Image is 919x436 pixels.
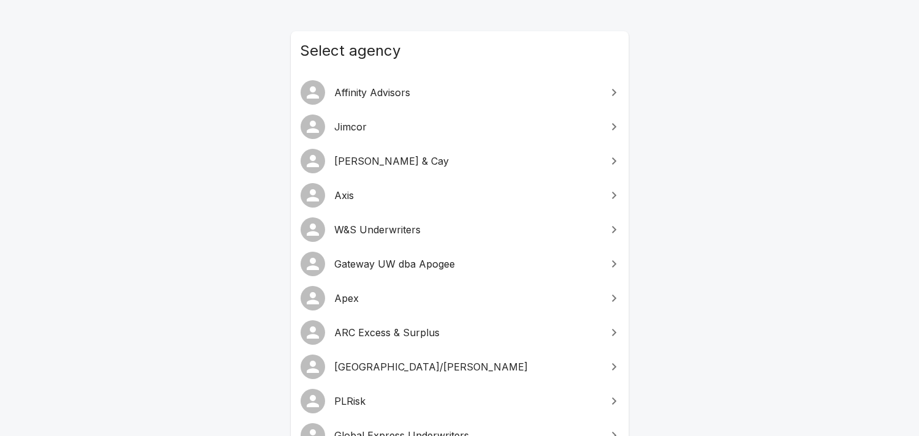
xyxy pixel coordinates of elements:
[335,188,599,203] span: Axis
[335,154,599,168] span: [PERSON_NAME] & Cay
[291,350,629,384] a: [GEOGRAPHIC_DATA]/[PERSON_NAME]
[335,394,599,408] span: PLRisk
[301,41,619,61] span: Select agency
[335,359,599,374] span: [GEOGRAPHIC_DATA]/[PERSON_NAME]
[291,247,629,281] a: Gateway UW dba Apogee
[291,315,629,350] a: ARC Excess & Surplus
[291,384,629,418] a: PLRisk
[335,222,599,237] span: W&S Underwriters
[291,144,629,178] a: [PERSON_NAME] & Cay
[335,119,599,134] span: Jimcor
[291,110,629,144] a: Jimcor
[335,257,599,271] span: Gateway UW dba Apogee
[291,212,629,247] a: W&S Underwriters
[291,178,629,212] a: Axis
[335,325,599,340] span: ARC Excess & Surplus
[335,85,599,100] span: Affinity Advisors
[291,281,629,315] a: Apex
[335,291,599,306] span: Apex
[291,75,629,110] a: Affinity Advisors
